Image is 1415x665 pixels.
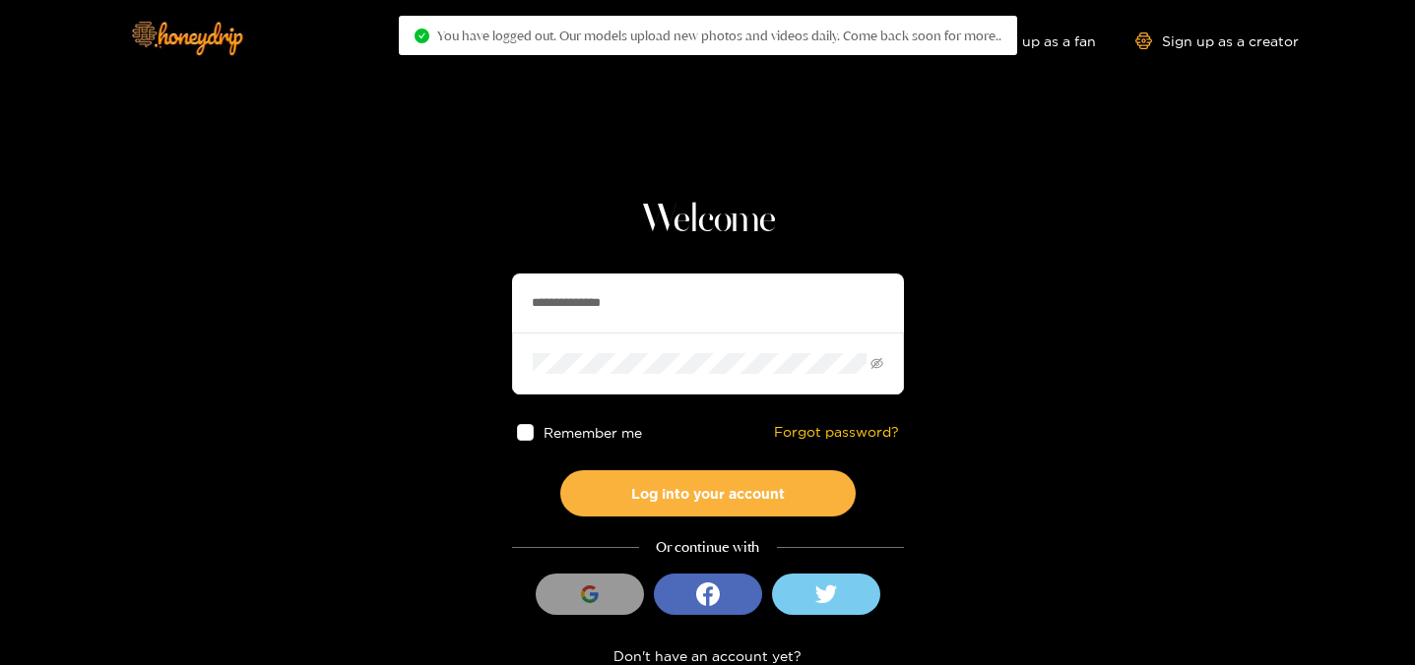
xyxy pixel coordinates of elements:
[512,197,904,244] h1: Welcome
[560,470,856,516] button: Log into your account
[1135,32,1299,49] a: Sign up as a creator
[774,424,899,441] a: Forgot password?
[870,357,883,370] span: eye-invisible
[512,536,904,559] div: Or continue with
[961,32,1096,49] a: Sign up as a fan
[437,28,1001,43] span: You have logged out. Our models upload new photos and videos daily. Come back soon for more..
[415,29,429,43] span: check-circle
[543,425,641,440] span: Remember me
